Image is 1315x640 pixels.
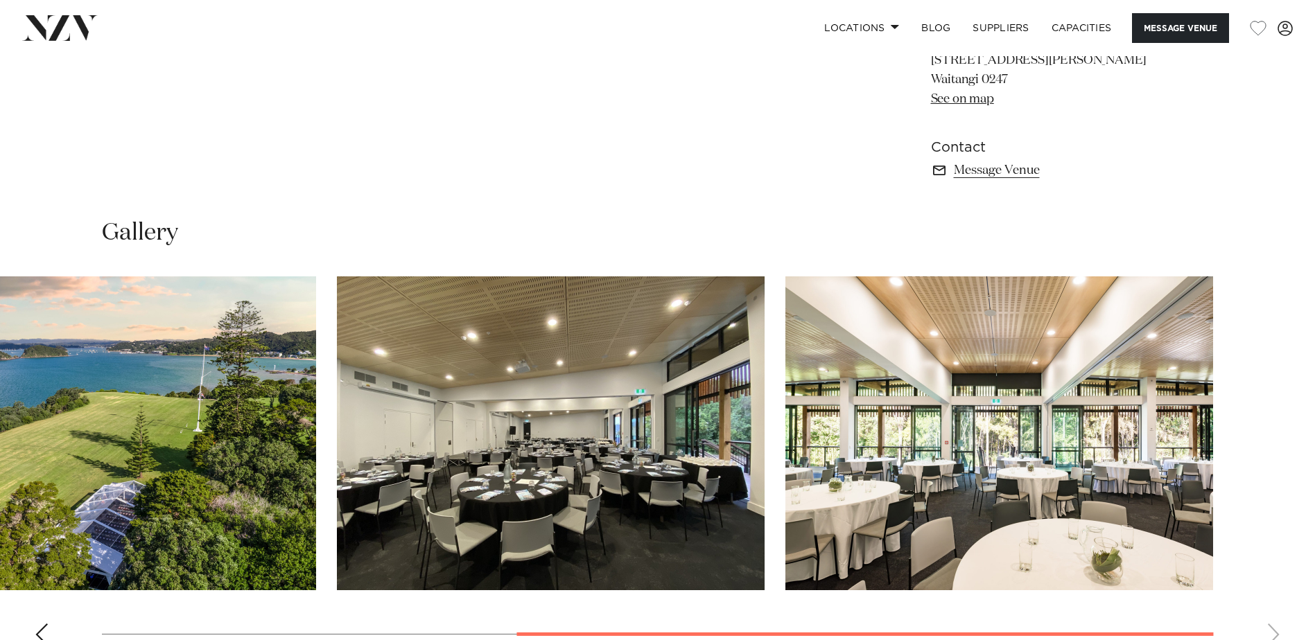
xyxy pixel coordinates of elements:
[102,217,178,249] h2: Gallery
[931,137,1157,158] h6: Contact
[1040,13,1123,43] a: Capacities
[1132,13,1229,43] button: Message Venue
[785,276,1213,590] swiper-slide: 4 / 4
[931,161,1157,180] a: Message Venue
[931,93,994,105] a: See on map
[931,32,1157,109] p: Waitangi Treaty Grounds [STREET_ADDRESS][PERSON_NAME] Waitangi 0247
[22,15,98,40] img: nzv-logo.png
[961,13,1040,43] a: SUPPLIERS
[337,276,765,590] swiper-slide: 3 / 4
[813,13,910,43] a: Locations
[910,13,961,43] a: BLOG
